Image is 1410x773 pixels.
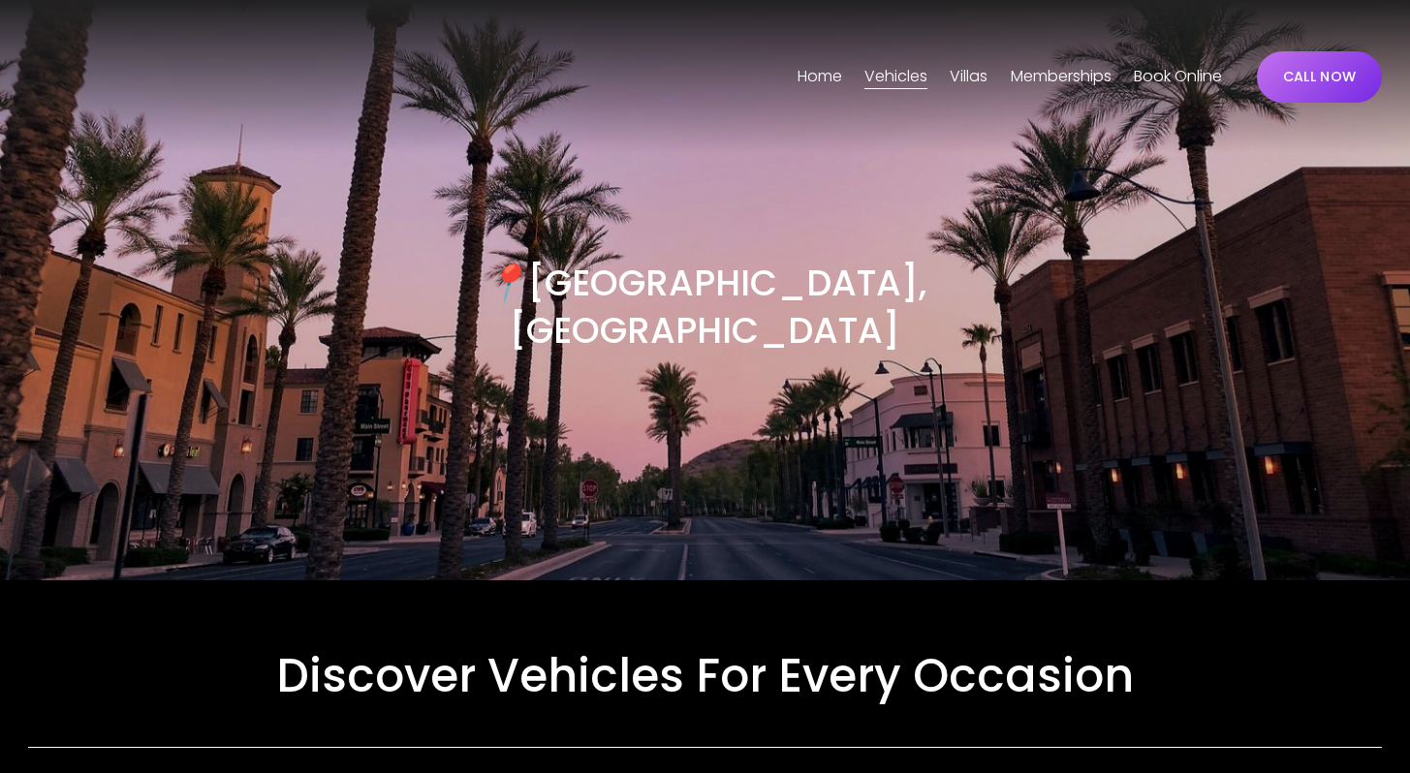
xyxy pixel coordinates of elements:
span: Vehicles [864,63,927,91]
a: Book Online [1134,61,1222,92]
a: folder dropdown [950,61,987,92]
a: CALL NOW [1257,51,1382,103]
a: Home [798,61,842,92]
a: folder dropdown [864,61,927,92]
h2: Discover Vehicles For Every Occasion [28,646,1382,706]
img: Luxury Car &amp; Home Rentals For Every Occasion [28,28,183,125]
span: Villas [950,63,987,91]
em: 📍 [484,258,528,308]
h3: [GEOGRAPHIC_DATA], [GEOGRAPHIC_DATA] [366,260,1043,356]
a: Memberships [1011,61,1112,92]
